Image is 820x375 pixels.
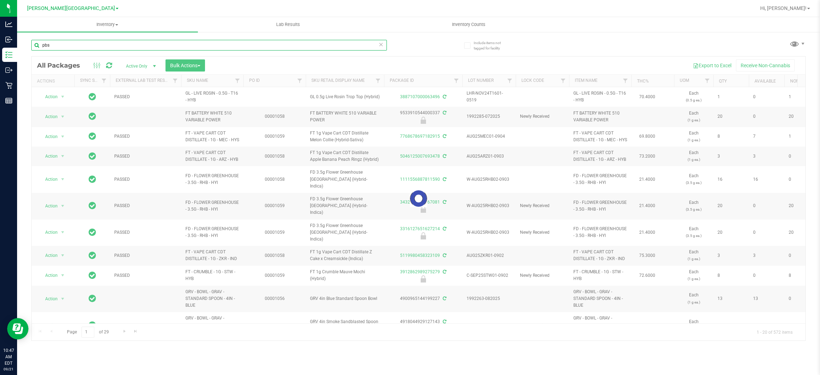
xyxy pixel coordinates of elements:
[27,5,115,11] span: [PERSON_NAME][GEOGRAPHIC_DATA]
[5,67,12,74] inline-svg: Outbound
[379,40,384,49] span: Clear
[3,366,14,372] p: 09/21
[17,17,198,32] a: Inventory
[5,97,12,104] inline-svg: Reports
[267,21,310,28] span: Lab Results
[31,40,387,51] input: Search Package ID, Item Name, SKU, Lot or Part Number...
[378,17,559,32] a: Inventory Counts
[198,17,379,32] a: Lab Results
[17,21,198,28] span: Inventory
[5,36,12,43] inline-svg: Inbound
[7,318,28,339] iframe: Resource center
[442,21,495,28] span: Inventory Counts
[5,82,12,89] inline-svg: Retail
[5,21,12,28] inline-svg: Analytics
[5,51,12,58] inline-svg: Inventory
[760,5,806,11] span: Hi, [PERSON_NAME]!
[474,40,509,51] span: Include items not tagged for facility
[3,347,14,366] p: 10:47 AM EDT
